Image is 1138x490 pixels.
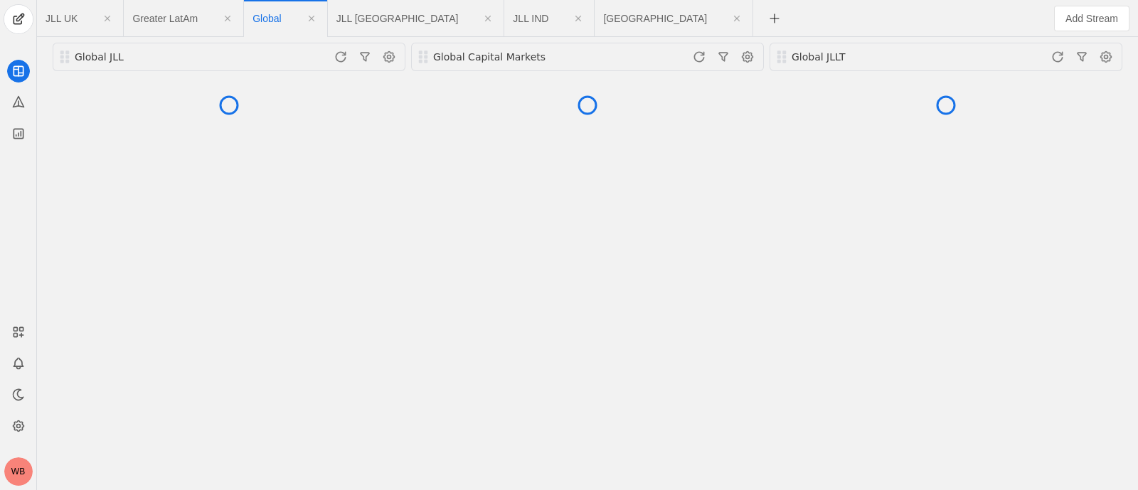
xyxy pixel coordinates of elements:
[762,12,787,23] app-icon-button: New Tab
[565,6,591,31] app-icon-button: Close Tab
[75,50,244,64] div: Global JLL
[299,6,324,31] app-icon-button: Close Tab
[1065,11,1118,26] span: Add Stream
[4,457,33,486] button: WB
[475,6,501,31] app-icon-button: Close Tab
[215,6,240,31] app-icon-button: Close Tab
[724,6,750,31] app-icon-button: Close Tab
[252,14,281,23] span: Click to edit name
[433,50,602,64] div: Global Capital Markets
[792,50,961,64] div: Global JLLT
[73,50,244,64] div: Global JLL
[95,6,120,31] app-icon-button: Close Tab
[336,14,459,23] span: Click to edit name
[513,14,548,23] span: Click to edit name
[432,50,602,64] div: Global Capital Markets
[790,50,961,64] div: Global JLLT
[603,14,707,23] span: Click to edit name
[46,14,78,23] span: Click to edit name
[1054,6,1129,31] button: Add Stream
[132,14,198,23] span: Click to edit name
